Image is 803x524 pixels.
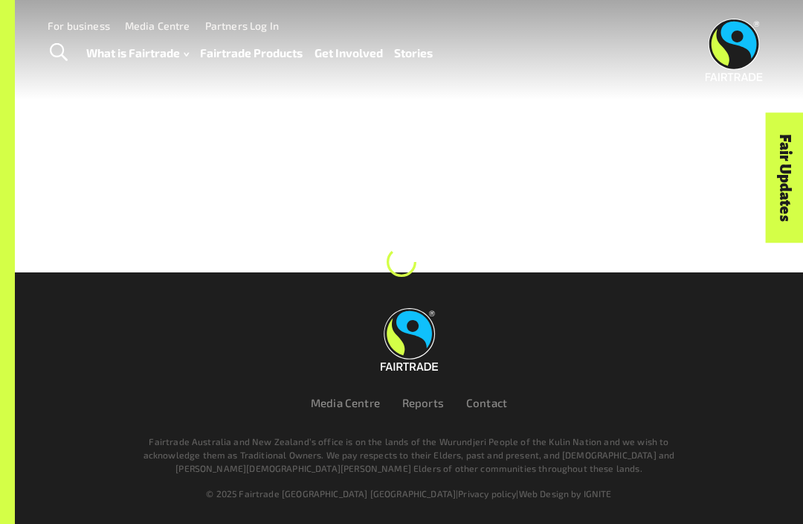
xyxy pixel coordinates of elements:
[315,42,383,63] a: Get Involved
[466,396,507,409] a: Contact
[40,34,77,71] a: Toggle Search
[126,435,691,475] p: Fairtrade Australia and New Zealand’s office is on the lands of the Wurundjeri People of the Kuli...
[125,19,190,32] a: Media Centre
[458,488,516,499] a: Privacy policy
[48,19,110,32] a: For business
[381,308,438,371] img: Fairtrade Australia New Zealand logo
[394,42,433,63] a: Stories
[86,42,189,63] a: What is Fairtrade
[200,42,303,63] a: Fairtrade Products
[402,396,444,409] a: Reports
[68,487,749,500] div: | |
[205,19,279,32] a: Partners Log In
[206,488,456,499] span: © 2025 Fairtrade [GEOGRAPHIC_DATA] [GEOGRAPHIC_DATA]
[706,19,763,81] img: Fairtrade Australia New Zealand logo
[519,488,612,499] a: Web Design by IGNITE
[311,396,380,409] a: Media Centre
